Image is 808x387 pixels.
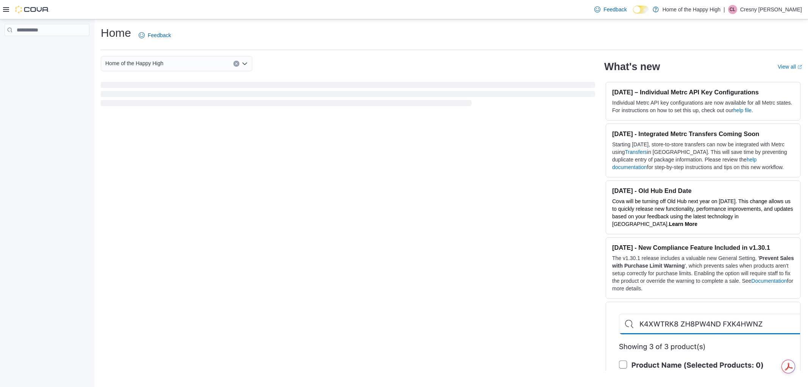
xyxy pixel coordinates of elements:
[591,2,630,17] a: Feedback
[728,5,737,14] div: Cresny Lorenzo
[612,198,793,227] span: Cova will be turning off Old Hub next year on [DATE]. This change allows us to quickly release ne...
[724,5,725,14] p: |
[242,61,248,67] button: Open list of options
[612,254,794,292] p: The v1.30.1 release includes a valuable new General Setting, ' ', which prevents sales when produ...
[612,141,794,171] p: Starting [DATE], store-to-store transfers can now be integrated with Metrc using in [GEOGRAPHIC_D...
[612,244,794,251] h3: [DATE] - New Compliance Feature Included in v1.30.1
[603,6,627,13] span: Feedback
[233,61,239,67] button: Clear input
[740,5,802,14] p: Cresny [PERSON_NAME]
[625,149,647,155] a: Transfers
[5,38,89,56] nav: Complex example
[797,65,802,69] svg: External link
[604,61,660,73] h2: What's new
[101,83,595,108] span: Loading
[663,5,720,14] p: Home of the Happy High
[733,107,752,113] a: help file
[612,88,794,96] h3: [DATE] – Individual Metrc API Key Configurations
[612,187,794,194] h3: [DATE] - Old Hub End Date
[730,5,735,14] span: CL
[612,255,794,269] strong: Prevent Sales with Purchase Limit Warning
[101,25,131,41] h1: Home
[136,28,174,43] a: Feedback
[669,221,697,227] a: Learn More
[105,59,163,68] span: Home of the Happy High
[15,6,49,13] img: Cova
[612,99,794,114] p: Individual Metrc API key configurations are now available for all Metrc states. For instructions ...
[612,130,794,138] h3: [DATE] - Integrated Metrc Transfers Coming Soon
[751,278,787,284] a: Documentation
[778,64,802,70] a: View allExternal link
[148,31,171,39] span: Feedback
[633,6,649,14] input: Dark Mode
